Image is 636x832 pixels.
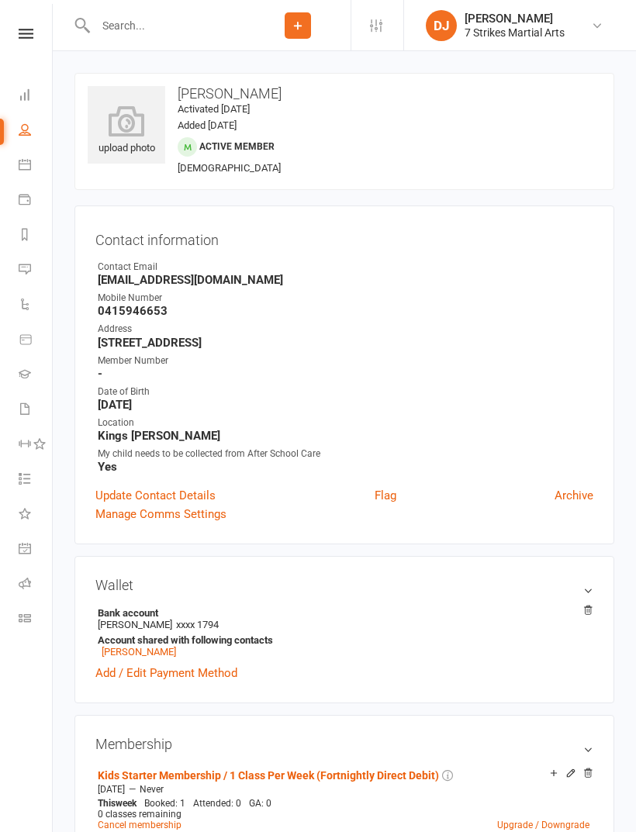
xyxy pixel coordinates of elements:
[95,505,226,523] a: Manage Comms Settings
[98,398,593,412] strong: [DATE]
[19,498,54,533] a: What's New
[98,291,593,306] div: Mobile Number
[94,783,593,796] div: —
[19,149,54,184] a: Calendar
[95,664,237,682] a: Add / Edit Payment Method
[95,736,593,752] h3: Membership
[98,460,593,474] strong: Yes
[94,798,140,809] div: week
[178,162,281,174] span: [DEMOGRAPHIC_DATA]
[98,273,593,287] strong: [EMAIL_ADDRESS][DOMAIN_NAME]
[19,114,54,149] a: People
[98,447,593,461] div: My child needs to be collected from After School Care
[95,605,593,660] li: [PERSON_NAME]
[95,577,593,593] h3: Wallet
[249,798,271,809] span: GA: 0
[375,486,396,505] a: Flag
[98,607,586,619] strong: Bank account
[91,15,245,36] input: Search...
[19,602,54,637] a: Class kiosk mode
[199,141,275,152] span: Active member
[88,105,165,157] div: upload photo
[19,533,54,568] a: General attendance kiosk mode
[98,634,586,646] strong: Account shared with following contacts
[19,184,54,219] a: Payments
[98,354,593,368] div: Member Number
[19,219,54,254] a: Reports
[98,798,116,809] span: This
[193,798,241,809] span: Attended: 0
[176,619,219,630] span: xxxx 1794
[98,385,593,399] div: Date of Birth
[19,79,54,114] a: Dashboard
[426,10,457,41] div: DJ
[178,119,237,131] time: Added [DATE]
[98,820,181,830] a: Cancel membership
[465,26,565,40] div: 7 Strikes Martial Arts
[19,568,54,602] a: Roll call kiosk mode
[555,486,593,505] a: Archive
[98,367,593,381] strong: -
[98,769,439,782] a: Kids Starter Membership / 1 Class Per Week (Fortnightly Direct Debit)
[144,798,185,809] span: Booked: 1
[98,304,593,318] strong: 0415946653
[98,416,593,430] div: Location
[497,820,589,830] a: Upgrade / Downgrade
[140,784,164,795] span: Never
[19,323,54,358] a: Product Sales
[98,260,593,274] div: Contact Email
[98,809,181,820] span: 0 classes remaining
[98,429,593,443] strong: Kings [PERSON_NAME]
[88,86,601,102] h3: [PERSON_NAME]
[98,784,125,795] span: [DATE]
[95,486,216,505] a: Update Contact Details
[95,226,593,248] h3: Contact information
[98,336,593,350] strong: [STREET_ADDRESS]
[102,646,176,658] a: [PERSON_NAME]
[465,12,565,26] div: [PERSON_NAME]
[98,322,593,337] div: Address
[178,103,250,115] time: Activated [DATE]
